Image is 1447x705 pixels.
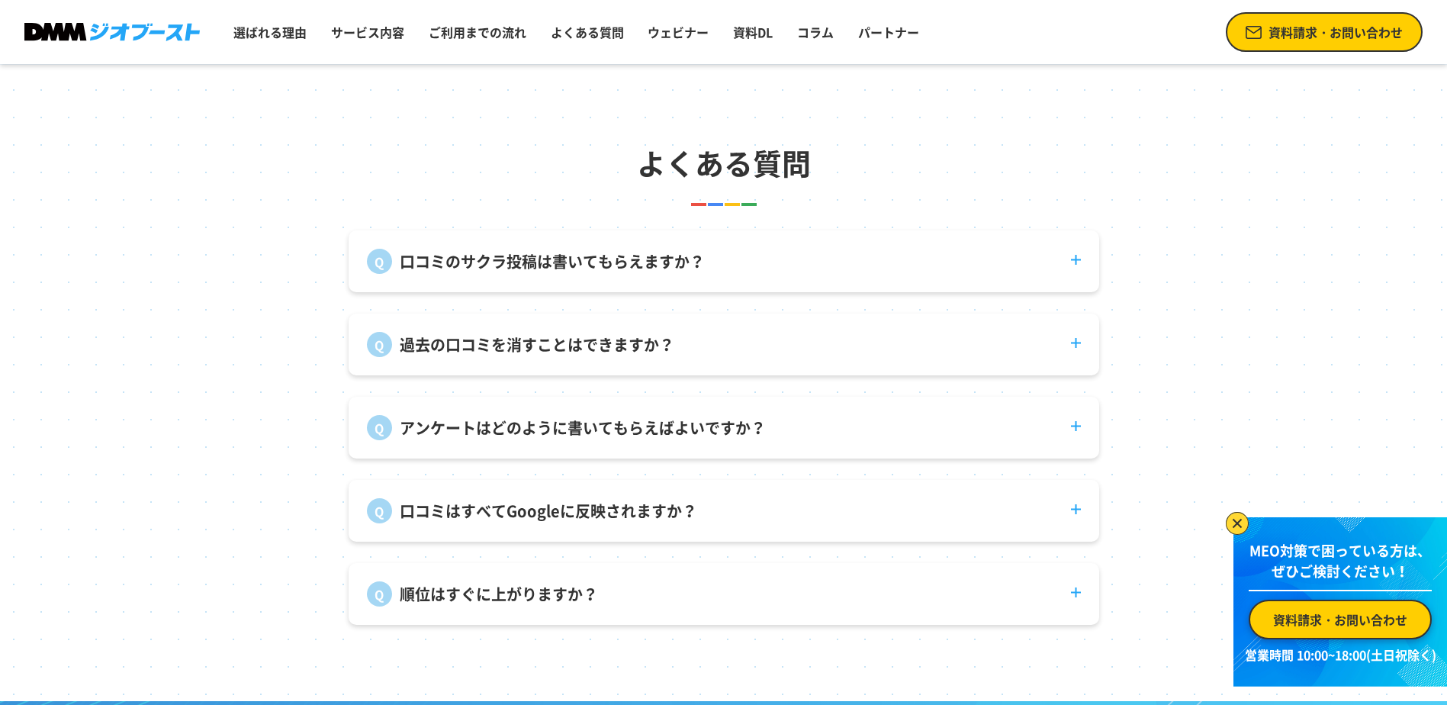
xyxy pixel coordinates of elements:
[1249,540,1432,591] p: MEO対策で困っている方は、 ぜひご検討ください！
[791,17,840,47] a: コラム
[852,17,925,47] a: パートナー
[1269,23,1403,41] span: 資料請求・お問い合わせ
[727,17,779,47] a: 資料DL
[1226,512,1249,535] img: バナーを閉じる
[400,417,766,439] p: アンケートはどのように書いてもらえばよいですか？
[400,333,674,356] p: 過去の口コミを消すことはできますか？
[423,17,532,47] a: ご利用までの流れ
[642,17,715,47] a: ウェビナー
[1273,610,1407,629] span: 資料請求・お問い合わせ
[24,23,200,42] img: DMMジオブースト
[400,500,697,523] p: 口コミはすべてGoogleに反映されますか？
[1249,600,1432,639] a: 資料請求・お問い合わせ
[325,17,410,47] a: サービス内容
[227,17,313,47] a: 選ばれる理由
[400,250,705,273] p: 口コミのサクラ投稿は書いてもらえますか？
[1243,645,1438,664] p: 営業時間 10:00~18:00(土日祝除く)
[545,17,630,47] a: よくある質問
[400,583,598,606] p: 順位はすぐに上がりますか？
[1226,12,1423,52] a: 資料請求・お問い合わせ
